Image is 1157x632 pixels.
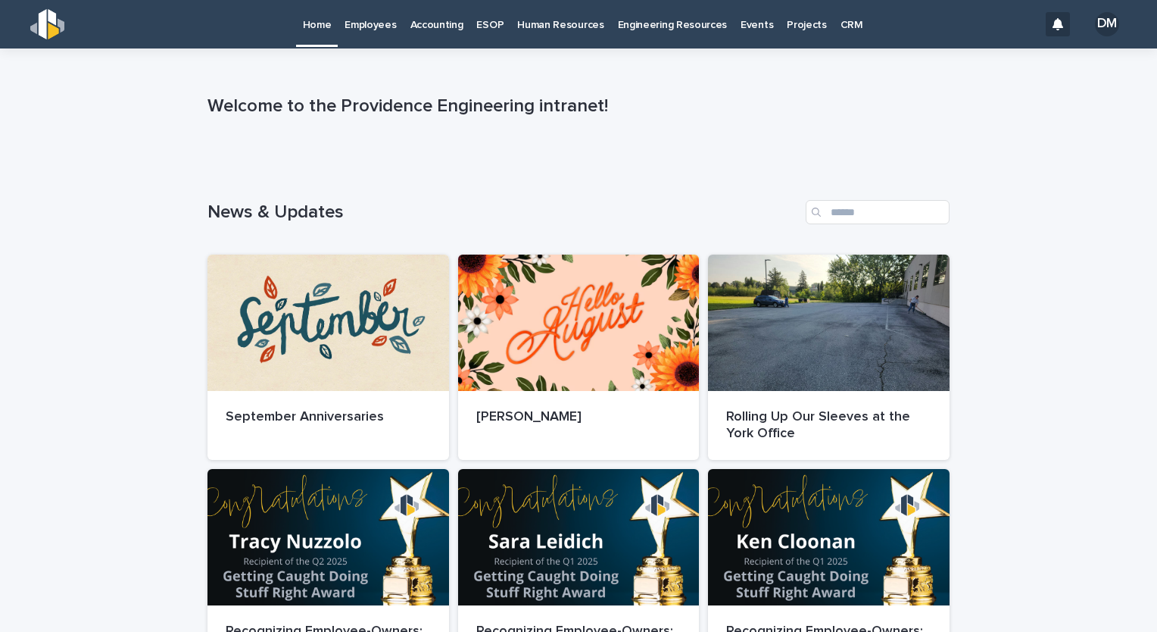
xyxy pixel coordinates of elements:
[726,409,931,442] p: Rolling Up Our Sleeves at the York Office
[1095,12,1119,36] div: DM
[806,200,950,224] input: Search
[30,9,64,39] img: s5b5MGTdWwFoU4EDV7nw
[458,255,700,460] a: [PERSON_NAME]
[207,95,943,117] p: Welcome to the Providence Engineering intranet!
[207,202,800,224] h1: News & Updates
[708,255,950,460] a: Rolling Up Our Sleeves at the York Office
[476,409,681,426] p: [PERSON_NAME]
[207,255,449,460] a: September Anniversaries
[226,409,431,426] p: September Anniversaries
